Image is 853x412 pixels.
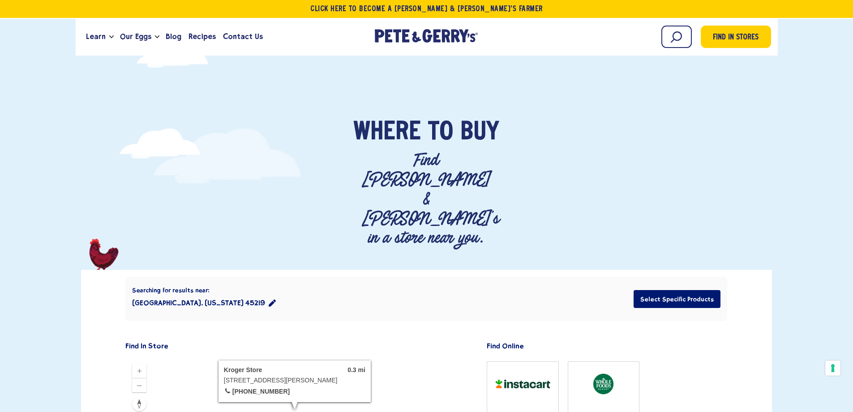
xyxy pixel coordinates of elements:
[219,25,266,49] a: Contact Us
[460,119,499,146] span: Buy
[428,119,453,146] span: To
[109,35,114,39] button: Open the dropdown menu for Learn
[116,25,155,49] a: Our Eggs
[185,25,219,49] a: Recipes
[713,32,759,44] span: Find in Stores
[353,119,421,146] span: Where
[223,31,263,42] span: Contact Us
[362,151,491,247] p: Find [PERSON_NAME] & [PERSON_NAME]'s in a store near you.
[162,25,185,49] a: Blog
[82,25,109,49] a: Learn
[166,31,181,42] span: Blog
[86,31,106,42] span: Learn
[120,31,151,42] span: Our Eggs
[155,35,159,39] button: Open the dropdown menu for Our Eggs
[701,26,771,48] a: Find in Stores
[661,26,692,48] input: Search
[825,360,840,376] button: Your consent preferences for tracking technologies
[189,31,216,42] span: Recipes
